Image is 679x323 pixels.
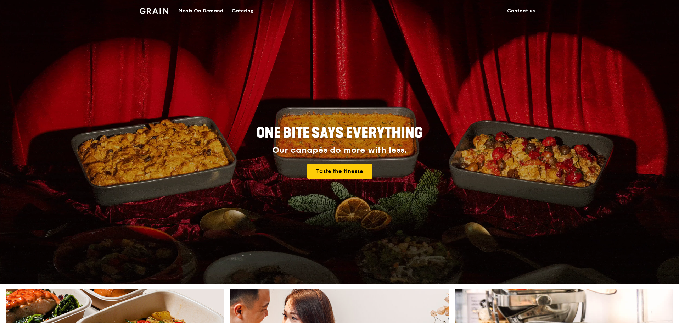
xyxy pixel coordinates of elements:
div: Meals On Demand [178,0,223,22]
img: Grain [140,8,168,14]
a: Contact us [503,0,539,22]
div: Our canapés do more with less. [212,145,467,155]
a: Catering [228,0,258,22]
div: Catering [232,0,254,22]
span: ONE BITE SAYS EVERYTHING [256,124,423,141]
a: Taste the finesse [307,164,372,179]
